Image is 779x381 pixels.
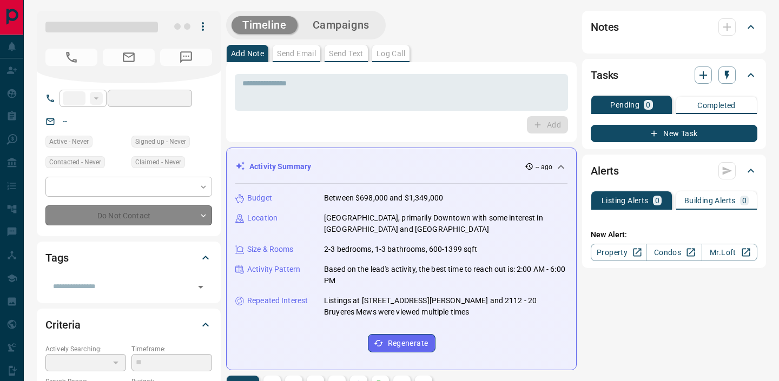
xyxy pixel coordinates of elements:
[591,229,757,240] p: New Alert:
[684,197,736,204] p: Building Alerts
[591,244,646,261] a: Property
[610,101,639,109] p: Pending
[655,197,659,204] p: 0
[324,212,567,235] p: [GEOGRAPHIC_DATA], primarily Downtown with some interest in [GEOGRAPHIC_DATA] and [GEOGRAPHIC_DATA]
[231,50,264,57] p: Add Note
[591,125,757,142] button: New Task
[45,312,212,338] div: Criteria
[45,205,212,225] div: Do Not Contact
[368,334,435,352] button: Regenerate
[591,158,757,184] div: Alerts
[591,18,619,36] h2: Notes
[247,212,278,224] p: Location
[591,14,757,40] div: Notes
[235,157,567,177] div: Activity Summary-- ago
[45,344,126,354] p: Actively Searching:
[135,157,181,168] span: Claimed - Never
[160,49,212,66] span: No Number
[45,245,212,271] div: Tags
[591,66,618,84] h2: Tasks
[45,49,97,66] span: No Number
[324,264,567,286] p: Based on the lead's activity, the best time to reach out is: 2:00 AM - 6:00 PM
[135,136,186,147] span: Signed up - Never
[324,192,443,204] p: Between $698,000 and $1,349,000
[49,136,89,147] span: Active - Never
[742,197,747,204] p: 0
[193,279,208,295] button: Open
[536,162,552,172] p: -- ago
[302,16,380,34] button: Campaigns
[697,102,736,109] p: Completed
[247,244,294,255] p: Size & Rooms
[232,16,298,34] button: Timeline
[45,249,68,266] h2: Tags
[63,117,67,125] a: --
[591,162,619,179] h2: Alerts
[103,49,155,66] span: No Email
[591,62,757,88] div: Tasks
[324,244,478,255] p: 2-3 bedrooms, 1-3 bathrooms, 600-1399 sqft
[45,316,81,333] h2: Criteria
[247,264,300,275] p: Activity Pattern
[131,344,212,354] p: Timeframe:
[702,244,757,261] a: Mr.Loft
[49,157,101,168] span: Contacted - Never
[324,295,567,318] p: Listings at [STREET_ADDRESS][PERSON_NAME] and 2112 - 20 Bruyeres Mews were viewed multiple times
[602,197,649,204] p: Listing Alerts
[646,101,650,109] p: 0
[646,244,702,261] a: Condos
[247,192,272,204] p: Budget
[247,295,308,306] p: Repeated Interest
[249,161,311,172] p: Activity Summary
